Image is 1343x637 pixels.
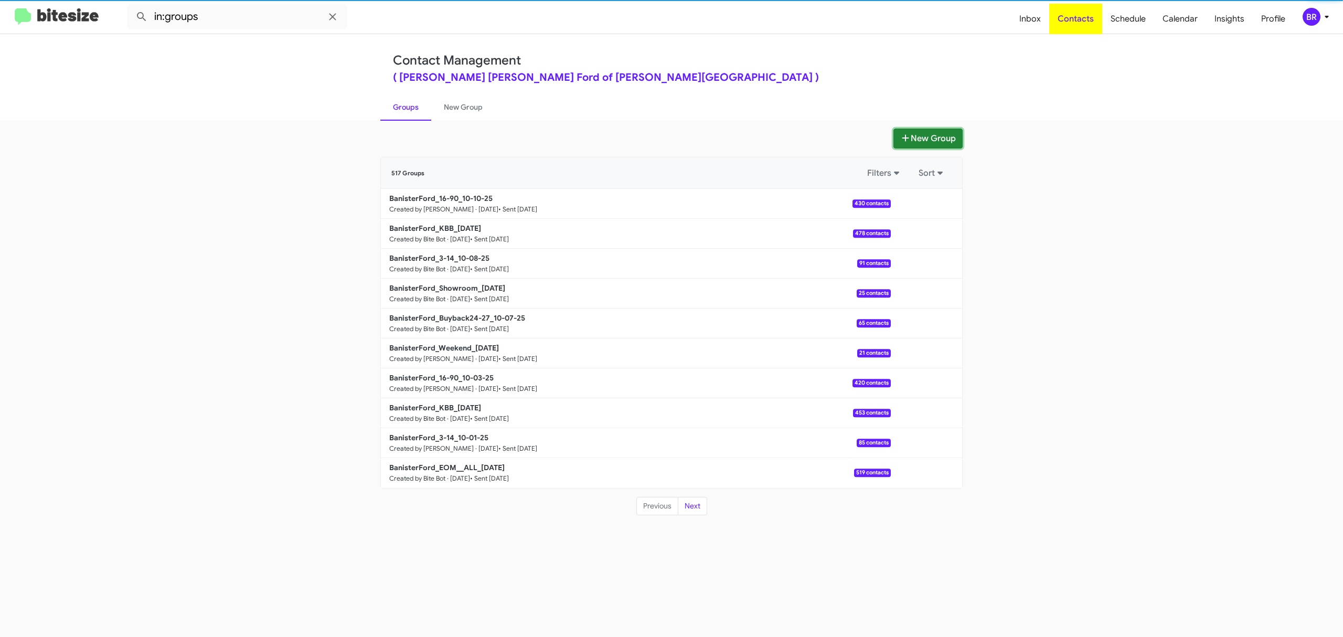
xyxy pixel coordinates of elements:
[1253,4,1294,34] a: Profile
[389,194,493,203] b: BanisterFord_16-90_10-10-25
[498,205,537,214] small: • Sent [DATE]
[389,433,488,442] b: BanisterFord_3-14_10-01-25
[470,325,509,333] small: • Sent [DATE]
[854,469,891,477] span: 519 contacts
[470,265,509,273] small: • Sent [DATE]
[1303,8,1320,26] div: BR
[857,259,891,268] span: 91 contacts
[1049,4,1102,34] a: Contacts
[1294,8,1331,26] button: BR
[470,415,509,423] small: • Sent [DATE]
[857,439,891,447] span: 85 contacts
[389,224,481,233] b: BanisterFord_KBB_[DATE]
[857,319,891,327] span: 65 contacts
[389,373,494,383] b: BanisterFord_16-90_10-03-25
[381,428,891,458] a: BanisterFord_3-14_10-01-25Created by [PERSON_NAME] · [DATE]• Sent [DATE]85 contacts
[381,398,891,428] a: BanisterFord_KBB_[DATE]Created by Bite Bot · [DATE]• Sent [DATE]453 contacts
[389,253,489,263] b: BanisterFord_3-14_10-08-25
[389,474,470,483] small: Created by Bite Bot · [DATE]
[1154,4,1206,34] a: Calendar
[389,385,498,393] small: Created by [PERSON_NAME] · [DATE]
[853,229,891,238] span: 478 contacts
[389,415,470,423] small: Created by Bite Bot · [DATE]
[389,463,505,472] b: BanisterFord_EOM__ALL_[DATE]
[389,235,470,243] small: Created by Bite Bot · [DATE]
[857,349,891,357] span: 21 contacts
[1102,4,1154,34] a: Schedule
[389,355,498,363] small: Created by [PERSON_NAME] · [DATE]
[498,385,537,393] small: • Sent [DATE]
[498,355,537,363] small: • Sent [DATE]
[393,72,950,83] div: ( [PERSON_NAME] [PERSON_NAME] Ford of [PERSON_NAME][GEOGRAPHIC_DATA] )
[861,164,908,183] button: Filters
[389,403,481,412] b: BanisterFord_KBB_[DATE]
[381,189,891,219] a: BanisterFord_16-90_10-10-25Created by [PERSON_NAME] · [DATE]• Sent [DATE]430 contacts
[381,219,891,249] a: BanisterFord_KBB_[DATE]Created by Bite Bot · [DATE]• Sent [DATE]478 contacts
[912,164,952,183] button: Sort
[391,169,424,177] span: 517 Groups
[1206,4,1253,34] a: Insights
[389,444,498,453] small: Created by [PERSON_NAME] · [DATE]
[470,295,509,303] small: • Sent [DATE]
[389,283,505,293] b: BanisterFord_Showroom_[DATE]
[431,93,495,121] a: New Group
[853,409,891,417] span: 453 contacts
[389,205,498,214] small: Created by [PERSON_NAME] · [DATE]
[852,379,891,387] span: 420 contacts
[380,93,431,121] a: Groups
[381,309,891,338] a: BanisterFord_Buyback24-27_10-07-25Created by Bite Bot · [DATE]• Sent [DATE]65 contacts
[381,368,891,398] a: BanisterFord_16-90_10-03-25Created by [PERSON_NAME] · [DATE]• Sent [DATE]420 contacts
[389,325,470,333] small: Created by Bite Bot · [DATE]
[852,199,891,208] span: 430 contacts
[678,497,707,516] button: Next
[389,313,525,323] b: BanisterFord_Buyback24-27_10-07-25
[389,265,470,273] small: Created by Bite Bot · [DATE]
[857,289,891,298] span: 25 contacts
[389,343,499,353] b: BanisterFord_Weekend_[DATE]
[893,129,963,148] button: New Group
[498,444,537,453] small: • Sent [DATE]
[389,295,470,303] small: Created by Bite Bot · [DATE]
[1011,4,1049,34] a: Inbox
[381,458,891,488] a: BanisterFord_EOM__ALL_[DATE]Created by Bite Bot · [DATE]• Sent [DATE]519 contacts
[470,474,509,483] small: • Sent [DATE]
[381,338,891,368] a: BanisterFord_Weekend_[DATE]Created by [PERSON_NAME] · [DATE]• Sent [DATE]21 contacts
[381,279,891,309] a: BanisterFord_Showroom_[DATE]Created by Bite Bot · [DATE]• Sent [DATE]25 contacts
[393,52,521,68] a: Contact Management
[381,249,891,279] a: BanisterFord_3-14_10-08-25Created by Bite Bot · [DATE]• Sent [DATE]91 contacts
[470,235,509,243] small: • Sent [DATE]
[127,4,347,29] input: Search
